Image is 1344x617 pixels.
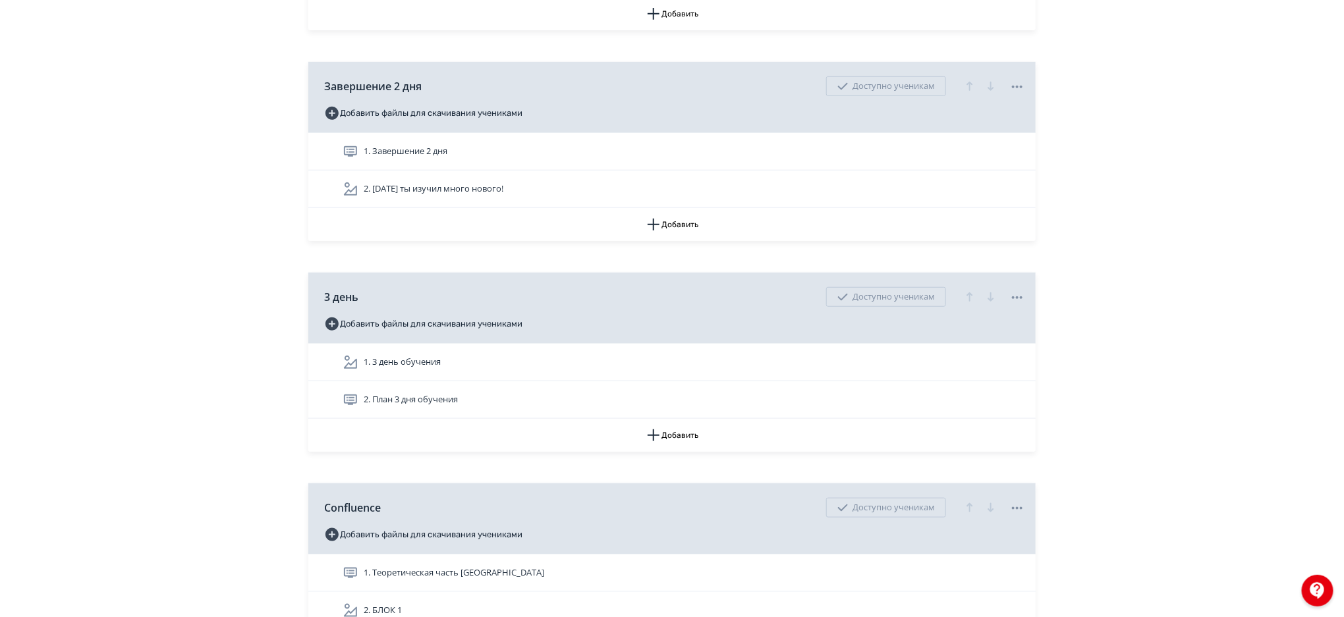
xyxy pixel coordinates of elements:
span: 2. Сегодня ты изучил много нового! [364,182,503,196]
button: Добавить файлы для скачивания учениками [324,103,522,124]
span: 2. План 3 дня обучения [364,393,458,406]
span: 1. Завершение 2 дня [364,145,447,158]
span: Завершение 2 дня [324,78,422,94]
div: 1. 3 день обучения [308,344,1036,381]
span: 2. БЛОК 1 [364,604,402,617]
span: 3 день [324,289,358,305]
button: Добавить [308,208,1036,241]
div: Доступно ученикам [826,287,946,307]
button: Добавить файлы для скачивания учениками [324,313,522,335]
div: Доступно ученикам [826,498,946,518]
div: 1. Теоретическая часть [GEOGRAPHIC_DATA] [308,554,1036,592]
span: 1. 3 день обучения [364,356,441,369]
div: 2. План 3 дня обучения [308,381,1036,419]
span: 1. Теоретическая часть Confluence [364,566,544,579]
div: Доступно ученикам [826,76,946,96]
button: Добавить [308,419,1036,452]
button: Добавить файлы для скачивания учениками [324,524,522,545]
span: Confluence [324,500,381,516]
div: 2. [DATE] ты изучил много нового! [308,171,1036,208]
div: 1. Завершение 2 дня [308,133,1036,171]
